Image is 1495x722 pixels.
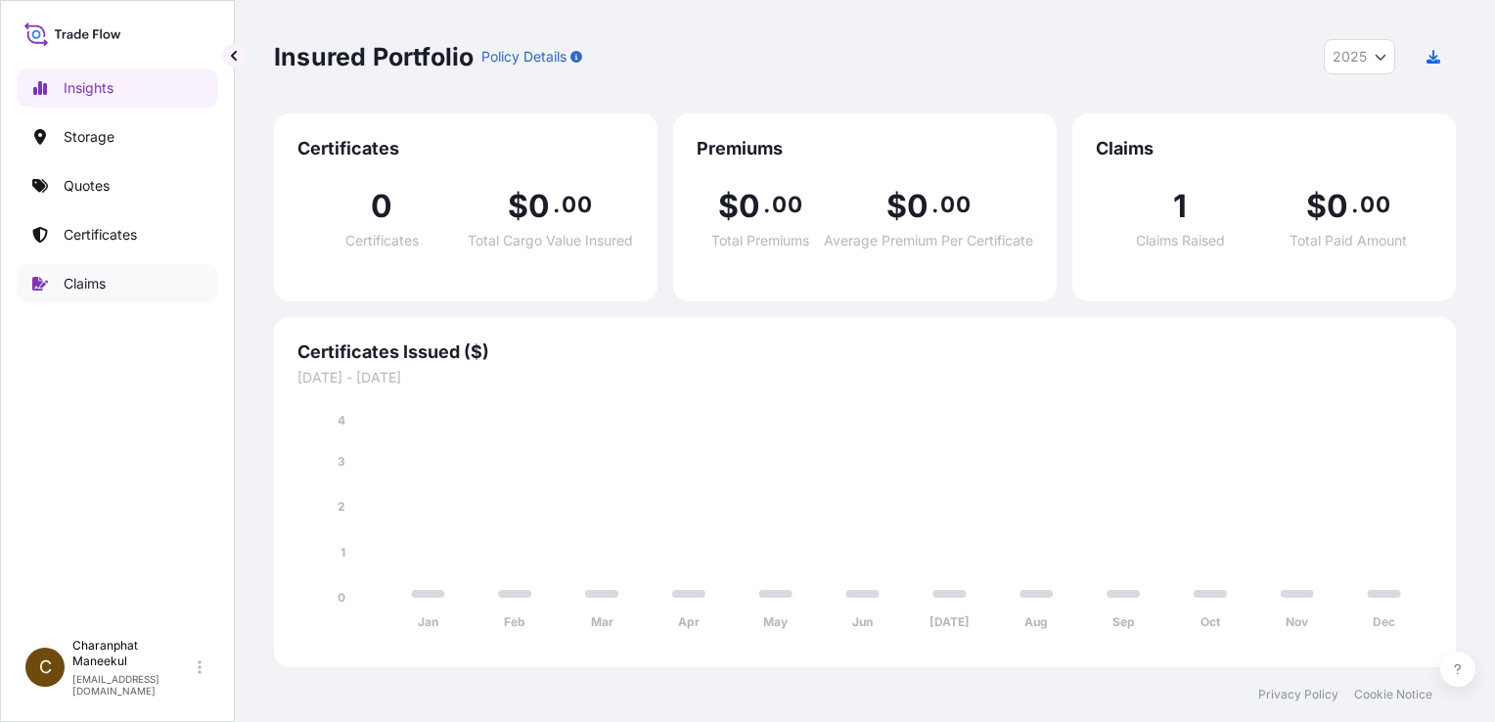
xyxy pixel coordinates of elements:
[929,614,970,629] tspan: [DATE]
[852,614,873,629] tspan: Jun
[553,197,560,212] span: .
[1354,687,1432,702] a: Cookie Notice
[1306,191,1327,222] span: $
[1112,614,1135,629] tspan: Sep
[468,234,633,248] span: Total Cargo Value Insured
[1327,191,1348,222] span: 0
[17,215,218,254] a: Certificates
[371,191,392,222] span: 0
[17,264,218,303] a: Claims
[338,413,345,428] tspan: 4
[17,117,218,157] a: Storage
[17,68,218,108] a: Insights
[718,191,739,222] span: $
[64,176,110,196] p: Quotes
[504,614,525,629] tspan: Feb
[940,197,970,212] span: 00
[274,41,474,72] p: Insured Portfolio
[678,614,700,629] tspan: Apr
[64,127,114,147] p: Storage
[528,191,550,222] span: 0
[1024,614,1048,629] tspan: Aug
[1373,614,1395,629] tspan: Dec
[697,137,1033,160] span: Premiums
[72,673,194,697] p: [EMAIL_ADDRESS][DOMAIN_NAME]
[64,78,113,98] p: Insights
[772,197,801,212] span: 00
[824,234,1033,248] span: Average Premium Per Certificate
[340,545,345,560] tspan: 1
[1351,197,1358,212] span: .
[418,614,438,629] tspan: Jan
[338,454,345,469] tspan: 3
[17,166,218,205] a: Quotes
[345,234,419,248] span: Certificates
[297,368,1432,387] span: [DATE] - [DATE]
[591,614,613,629] tspan: Mar
[1136,234,1225,248] span: Claims Raised
[1201,614,1221,629] tspan: Oct
[508,191,528,222] span: $
[907,191,929,222] span: 0
[1258,687,1338,702] a: Privacy Policy
[711,234,809,248] span: Total Premiums
[72,638,194,669] p: Charanphat Maneekul
[763,197,770,212] span: .
[886,191,907,222] span: $
[1096,137,1432,160] span: Claims
[1173,191,1187,222] span: 1
[297,137,634,160] span: Certificates
[1333,47,1367,67] span: 2025
[562,197,591,212] span: 00
[338,590,345,605] tspan: 0
[338,499,345,514] tspan: 2
[1324,39,1395,74] button: Year Selector
[1286,614,1309,629] tspan: Nov
[1360,197,1389,212] span: 00
[739,191,760,222] span: 0
[297,340,1432,364] span: Certificates Issued ($)
[1290,234,1407,248] span: Total Paid Amount
[763,614,789,629] tspan: May
[39,657,52,677] span: C
[931,197,938,212] span: .
[481,47,566,67] p: Policy Details
[64,225,137,245] p: Certificates
[64,274,106,293] p: Claims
